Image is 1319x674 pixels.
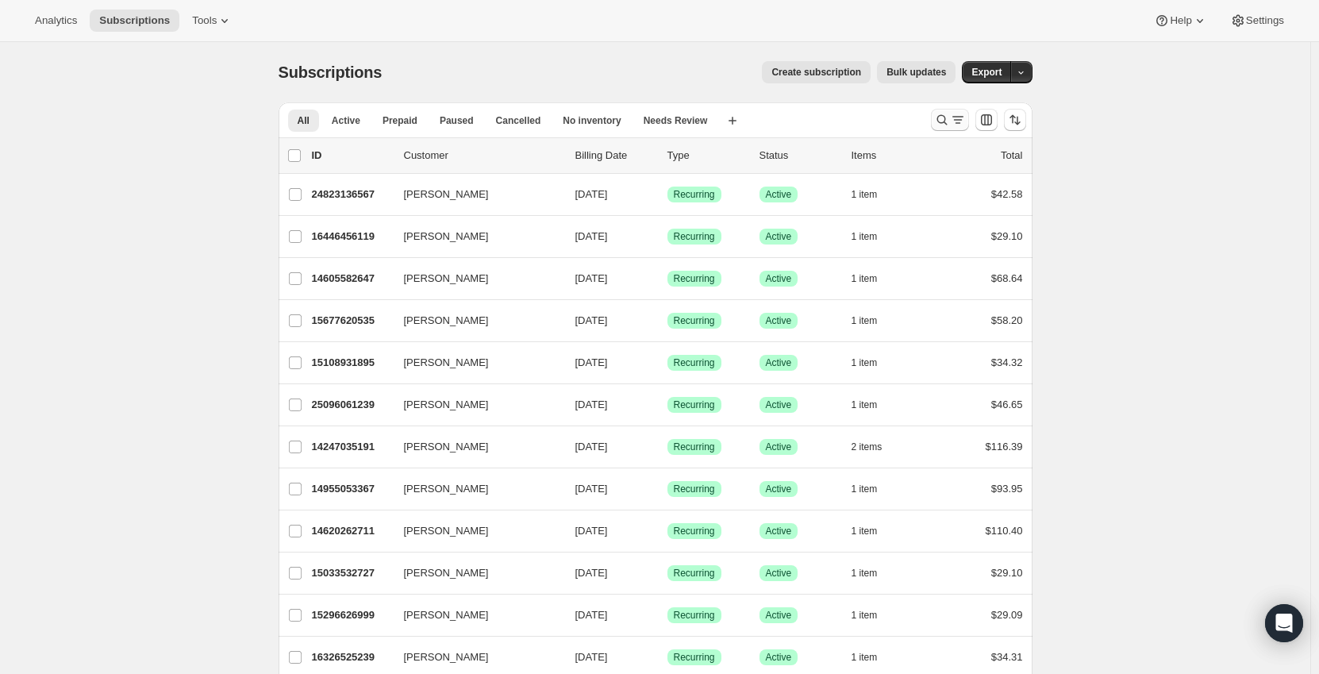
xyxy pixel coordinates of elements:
[991,272,1023,284] span: $68.64
[496,114,541,127] span: Cancelled
[312,436,1023,458] div: 14247035191[PERSON_NAME][DATE]SuccessRecurringSuccessActive2 items$116.39
[720,110,745,132] button: Create new view
[279,64,383,81] span: Subscriptions
[852,436,900,458] button: 2 items
[674,272,715,285] span: Recurring
[394,434,553,460] button: [PERSON_NAME]
[312,523,391,539] p: 14620262711
[575,651,608,663] span: [DATE]
[404,313,489,329] span: [PERSON_NAME]
[991,188,1023,200] span: $42.58
[886,66,946,79] span: Bulk updates
[312,397,391,413] p: 25096061239
[575,272,608,284] span: [DATE]
[766,399,792,411] span: Active
[766,272,792,285] span: Active
[852,272,878,285] span: 1 item
[183,10,242,32] button: Tools
[991,651,1023,663] span: $34.31
[404,229,489,245] span: [PERSON_NAME]
[575,525,608,537] span: [DATE]
[991,314,1023,326] span: $58.20
[667,148,747,164] div: Type
[991,356,1023,368] span: $34.32
[312,187,391,202] p: 24823136567
[394,266,553,291] button: [PERSON_NAME]
[25,10,87,32] button: Analytics
[771,66,861,79] span: Create subscription
[762,61,871,83] button: Create subscription
[394,350,553,376] button: [PERSON_NAME]
[766,314,792,327] span: Active
[312,268,1023,290] div: 14605582647[PERSON_NAME][DATE]SuccessRecurringSuccessActive1 item$68.64
[312,565,391,581] p: 15033532727
[644,114,708,127] span: Needs Review
[766,567,792,580] span: Active
[991,609,1023,621] span: $29.09
[312,481,391,497] p: 14955053367
[312,562,1023,584] div: 15033532727[PERSON_NAME][DATE]SuccessRecurringSuccessActive1 item$29.10
[852,183,895,206] button: 1 item
[312,649,391,665] p: 16326525239
[404,607,489,623] span: [PERSON_NAME]
[852,230,878,243] span: 1 item
[563,114,621,127] span: No inventory
[877,61,956,83] button: Bulk updates
[404,271,489,287] span: [PERSON_NAME]
[674,483,715,495] span: Recurring
[766,525,792,537] span: Active
[404,355,489,371] span: [PERSON_NAME]
[575,399,608,410] span: [DATE]
[575,314,608,326] span: [DATE]
[931,109,969,131] button: Search and filter results
[852,483,878,495] span: 1 item
[1265,604,1303,642] div: Open Intercom Messenger
[991,483,1023,495] span: $93.95
[1246,14,1284,27] span: Settings
[394,182,553,207] button: [PERSON_NAME]
[312,148,1023,164] div: IDCustomerBilling DateTypeStatusItemsTotal
[852,567,878,580] span: 1 item
[312,604,1023,626] div: 15296626999[PERSON_NAME][DATE]SuccessRecurringSuccessActive1 item$29.09
[312,225,1023,248] div: 16446456119[PERSON_NAME][DATE]SuccessRecurringSuccessActive1 item$29.10
[312,310,1023,332] div: 15677620535[PERSON_NAME][DATE]SuccessRecurringSuccessActive1 item$58.20
[852,399,878,411] span: 1 item
[986,441,1023,453] span: $116.39
[575,441,608,453] span: [DATE]
[852,314,878,327] span: 1 item
[674,314,715,327] span: Recurring
[383,114,417,127] span: Prepaid
[766,356,792,369] span: Active
[394,476,553,502] button: [PERSON_NAME]
[766,483,792,495] span: Active
[575,188,608,200] span: [DATE]
[404,439,489,455] span: [PERSON_NAME]
[674,188,715,201] span: Recurring
[99,14,170,27] span: Subscriptions
[312,229,391,245] p: 16446456119
[298,114,310,127] span: All
[394,308,553,333] button: [PERSON_NAME]
[575,483,608,495] span: [DATE]
[394,518,553,544] button: [PERSON_NAME]
[766,441,792,453] span: Active
[575,148,655,164] p: Billing Date
[312,355,391,371] p: 15108931895
[575,609,608,621] span: [DATE]
[852,225,895,248] button: 1 item
[394,603,553,628] button: [PERSON_NAME]
[674,230,715,243] span: Recurring
[394,224,553,249] button: [PERSON_NAME]
[404,397,489,413] span: [PERSON_NAME]
[852,651,878,664] span: 1 item
[404,187,489,202] span: [PERSON_NAME]
[759,148,839,164] p: Status
[1001,148,1022,164] p: Total
[394,560,553,586] button: [PERSON_NAME]
[991,399,1023,410] span: $46.65
[852,356,878,369] span: 1 item
[852,609,878,622] span: 1 item
[312,148,391,164] p: ID
[852,525,878,537] span: 1 item
[674,356,715,369] span: Recurring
